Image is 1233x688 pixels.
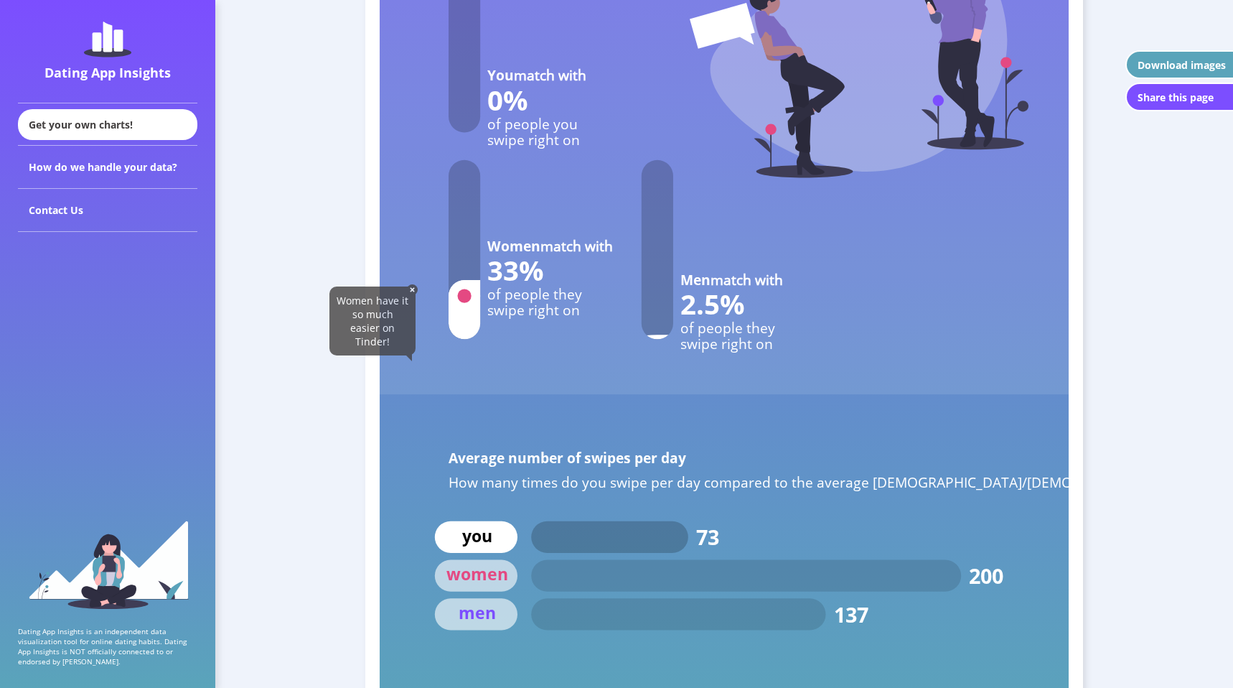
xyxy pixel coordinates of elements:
[1125,83,1233,111] button: Share this page
[337,294,408,348] span: Women have it so much easier on Tinder!
[18,626,197,666] p: Dating App Insights is an independent data visualization tool for online dating habits. Dating Ap...
[969,562,1003,590] text: 200
[540,236,613,255] tspan: match with
[680,317,775,337] text: of people they
[27,519,189,609] img: sidebar_girl.91b9467e.svg
[1125,50,1233,79] button: Download images
[22,64,194,81] div: Dating App Insights
[711,269,783,289] tspan: match with
[18,189,197,232] div: Contact Us
[680,333,773,353] text: swipe right on
[449,472,1214,491] text: How many times do you swipe per day compared to the average [DEMOGRAPHIC_DATA]/[DEMOGRAPHIC_DATA]...
[487,113,578,133] text: of people you
[18,146,197,189] div: How do we handle your data?
[446,562,508,585] text: women
[696,523,719,551] text: 73
[449,448,686,468] text: Average number of swipes per day
[487,65,586,85] text: You
[487,80,528,118] text: 0%
[1138,58,1226,72] div: Download images
[487,129,580,149] text: swipe right on
[84,22,131,57] img: dating-app-insights-logo.5abe6921.svg
[462,524,492,547] text: you
[18,109,197,140] div: Get your own charts!
[514,65,586,85] tspan: match with
[1138,90,1214,104] div: Share this page
[834,600,868,628] text: 137
[680,284,745,322] text: 2.5%
[487,251,544,289] text: 33%
[487,284,582,303] text: of people they
[680,269,783,289] text: Men
[487,236,613,255] text: Women
[407,284,418,295] img: close-solid-white.82ef6a3c.svg
[459,601,496,624] text: men
[487,300,580,320] text: swipe right on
